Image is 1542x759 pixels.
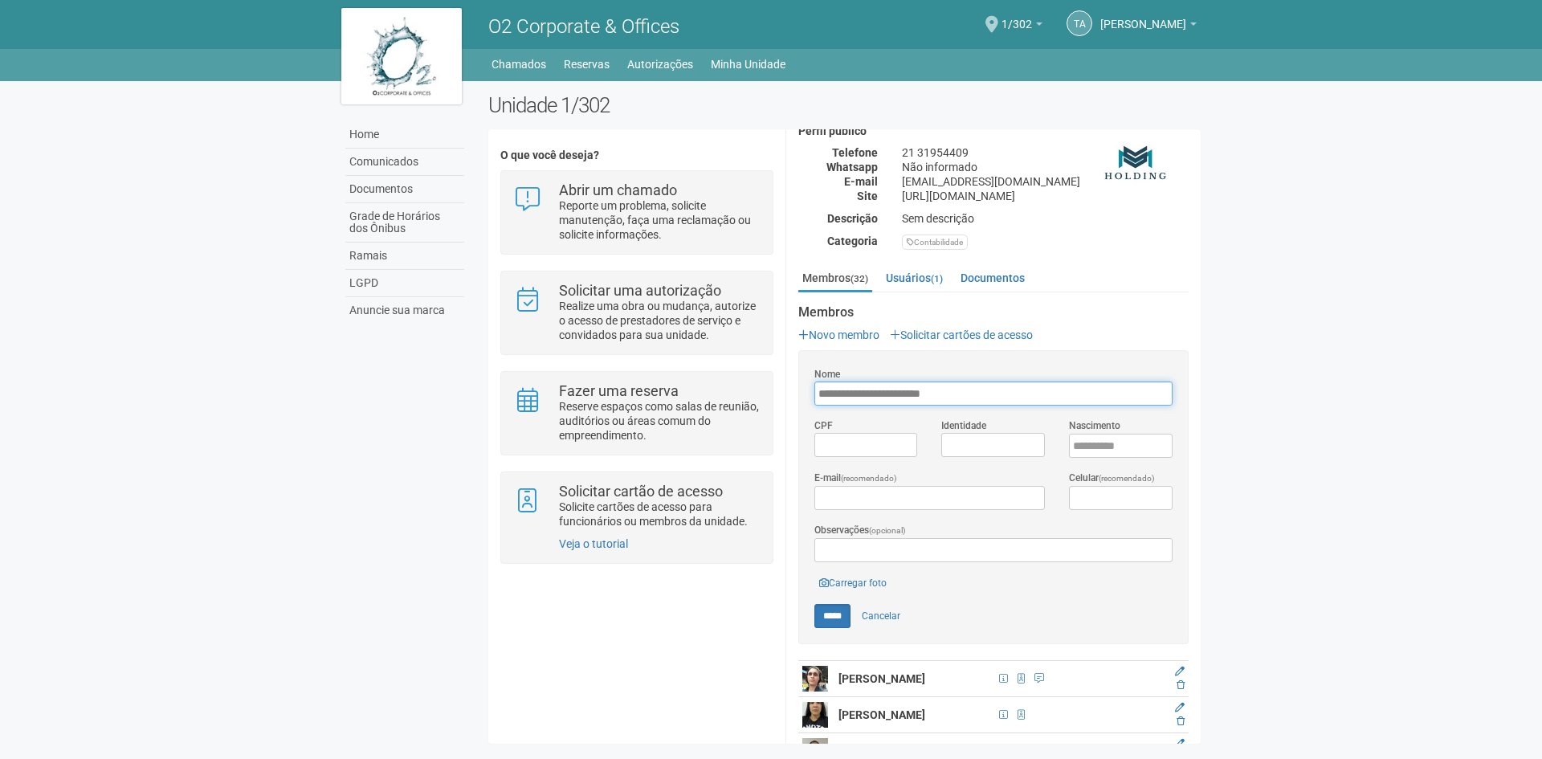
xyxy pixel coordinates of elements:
small: (1) [931,273,943,284]
a: Abrir um chamado Reporte um problema, solicite manutenção, faça uma reclamação ou solicite inform... [513,183,760,242]
label: Observações [814,523,906,538]
div: Contabilidade [902,235,968,250]
a: Editar membro [1175,666,1185,677]
span: Thamiris Abdala [1100,2,1186,31]
a: Grade de Horários dos Ônibus [345,203,464,243]
strong: Categoria [827,235,878,247]
span: 1/302 [1001,2,1032,31]
a: Cancelar [853,604,909,628]
a: LGPD [345,270,464,297]
a: Anuncie sua marca [345,297,464,324]
div: 21 31954409 [890,145,1201,160]
p: Solicite cartões de acesso para funcionários ou membros da unidade. [559,500,761,528]
p: Reporte um problema, solicite manutenção, faça uma reclamação ou solicite informações. [559,198,761,242]
a: Solicitar cartões de acesso [890,328,1033,341]
label: Nascimento [1069,418,1120,433]
a: Novo membro [798,328,879,341]
a: Usuários(1) [882,266,947,290]
label: Celular [1069,471,1155,486]
strong: Abrir um chamado [559,182,677,198]
a: Documentos [957,266,1029,290]
p: Reserve espaços como salas de reunião, auditórios ou áreas comum do empreendimento. [559,399,761,443]
span: (opcional) [869,526,906,535]
label: Identidade [941,418,986,433]
a: Solicitar cartão de acesso Solicite cartões de acesso para funcionários ou membros da unidade. [513,484,760,528]
a: Excluir membro [1177,716,1185,727]
img: logo.jpg [341,8,462,104]
strong: E-mail [844,175,878,188]
div: [EMAIL_ADDRESS][DOMAIN_NAME] [890,174,1201,189]
a: Autorizações [627,53,693,75]
strong: Telefone [832,146,878,159]
label: CPF [814,418,833,433]
h2: Unidade 1/302 [488,93,1201,117]
a: Veja o tutorial [559,537,628,550]
a: Carregar foto [814,574,891,592]
strong: Site [857,190,878,202]
h4: O que você deseja? [500,149,773,161]
a: Membros(32) [798,266,872,292]
a: [PERSON_NAME] [1100,20,1197,33]
a: Editar membro [1175,738,1185,749]
div: [URL][DOMAIN_NAME] [890,189,1201,203]
label: Nome [814,367,840,382]
small: (32) [851,273,868,284]
strong: Descrição [827,212,878,225]
span: (recomendado) [841,474,897,483]
a: Chamados [492,53,546,75]
strong: Membros [798,305,1189,320]
a: Solicitar uma autorização Realize uma obra ou mudança, autorize o acesso de prestadores de serviç... [513,284,760,342]
a: Home [345,121,464,149]
strong: Solicitar cartão de acesso [559,483,723,500]
a: Comunicados [345,149,464,176]
a: Fazer uma reserva Reserve espaços como salas de reunião, auditórios ou áreas comum do empreendime... [513,384,760,443]
div: Não informado [890,160,1201,174]
label: E-mail [814,471,897,486]
strong: [PERSON_NAME] [838,672,925,685]
a: Reservas [564,53,610,75]
img: user.png [802,702,828,728]
a: 1/302 [1001,20,1042,33]
img: user.png [802,666,828,692]
span: O2 Corporate & Offices [488,15,679,38]
strong: Solicitar uma autorização [559,282,721,299]
a: Documentos [345,176,464,203]
strong: [PERSON_NAME] [838,708,925,721]
h4: Perfil público [798,125,1189,137]
a: Excluir membro [1177,679,1185,691]
p: Realize uma obra ou mudança, autorize o acesso de prestadores de serviço e convidados para sua un... [559,299,761,342]
a: Editar membro [1175,702,1185,713]
span: (recomendado) [1099,474,1155,483]
div: Sem descrição [890,211,1201,226]
a: Ramais [345,243,464,270]
strong: Whatsapp [826,161,878,173]
a: TA [1067,10,1092,36]
a: Minha Unidade [711,53,785,75]
strong: Fazer uma reserva [559,382,679,399]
